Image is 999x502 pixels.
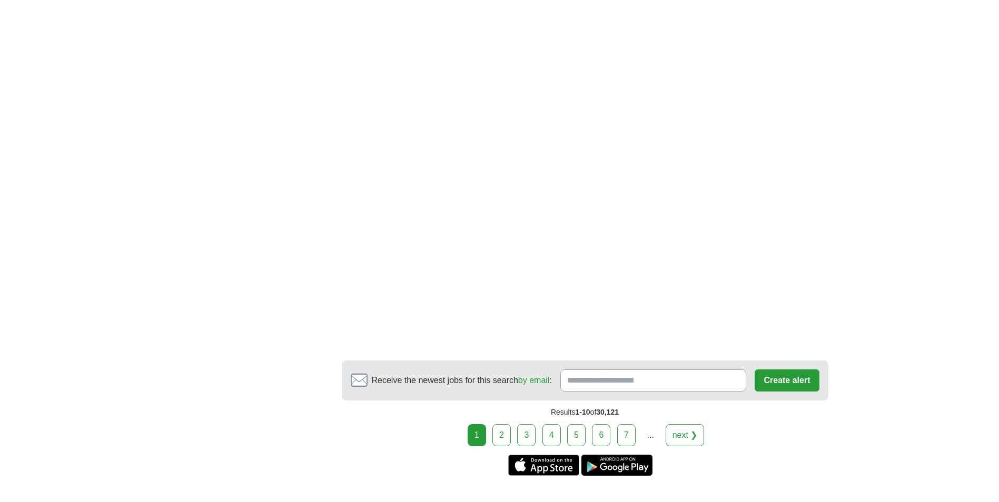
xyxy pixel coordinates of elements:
a: 5 [567,424,586,446]
div: 1 [468,424,486,446]
a: 3 [517,424,536,446]
a: 6 [592,424,610,446]
a: next ❯ [666,424,705,446]
button: Create alert [755,369,819,391]
span: 30,121 [596,408,619,416]
span: Receive the newest jobs for this search : [372,374,552,387]
div: Results of [342,400,828,424]
a: Get the Android app [581,455,652,476]
a: 2 [492,424,511,446]
a: 7 [617,424,636,446]
div: ... [640,425,661,446]
a: 4 [542,424,561,446]
span: 1-10 [576,408,590,416]
a: Get the iPhone app [508,455,579,476]
a: by email [518,376,550,385]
